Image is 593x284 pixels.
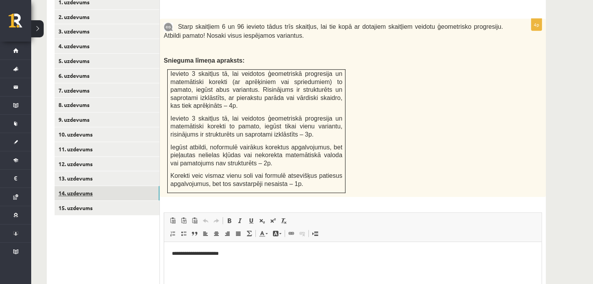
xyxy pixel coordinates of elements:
a: 6. uzdevums [55,68,159,83]
a: Ielīmēt (vadīšanas taustiņš+V) [167,216,178,226]
a: Ievietot/noņemt sarakstu ar aizzīmēm [178,228,189,238]
a: 8. uzdevums [55,98,159,112]
a: Izlīdzināt pa labi [222,228,233,238]
a: Augšraksts [267,216,278,226]
a: 2. uzdevums [55,10,159,24]
a: Treknraksts (vadīšanas taustiņš+B) [224,216,235,226]
a: 7. uzdevums [55,83,159,98]
a: Apakšraksts [257,216,267,226]
a: Ievietot kā vienkāršu tekstu (vadīšanas taustiņš+pārslēgšanas taustiņš+V) [178,216,189,226]
a: 13. uzdevums [55,171,159,186]
a: 5. uzdevums [55,54,159,68]
a: Rīgas 1. Tālmācības vidusskola [9,14,31,33]
span: Ievieto 3 skaitļus tā, lai veidotos ģeometriskā progresija un matemātiski korekti to pamato, iegū... [170,115,342,138]
a: Ievietot/noņemt numurētu sarakstu [167,228,178,238]
a: Bloka citāts [189,228,200,238]
a: Ievietot lapas pārtraukumu drukai [310,228,320,238]
a: Fona krāsa [270,228,284,238]
span: Iegūst atbildi, noformulē vairākus korektus apgalvojumus, bet pieļautas nelielas kļūdas vai nekor... [170,144,342,167]
a: 4. uzdevums [55,39,159,53]
a: Atsaistīt [297,228,308,238]
p: 4p [531,18,542,31]
a: Ievietot no Worda [189,216,200,226]
a: Centrēti [211,228,222,238]
a: Math [244,228,255,238]
img: Balts.png [168,6,170,9]
a: Slīpraksts (vadīšanas taustiņš+I) [235,216,246,226]
span: Starp skaitļiem 6 un 96 ievieto tādus trīs skaitļus, lai tie kopā ar dotajiem skaitļiem veidotu ģ... [164,23,503,39]
a: Izlīdzināt malas [233,228,244,238]
a: Atkārtot (vadīšanas taustiņš+Y) [211,216,222,226]
a: 12. uzdevums [55,157,159,171]
a: Noņemt stilus [278,216,289,226]
span: Ievieto 3 skaitļus tā, lai veidotos ģeometriskā progresija un matemātiski korekti (ar aprēķiniem ... [170,70,342,109]
img: 9k= [164,23,173,32]
a: Saite (vadīšanas taustiņš+K) [286,228,297,238]
a: Teksta krāsa [257,228,270,238]
a: 3. uzdevums [55,24,159,39]
span: Snieguma līmeņa apraksts: [164,57,244,64]
a: 15. uzdevums [55,201,159,215]
a: 11. uzdevums [55,142,159,156]
span: Korekti veic vismaz vienu soli vai formulē atsevišķus patiesus apgalvojumus, bet tos savstarpēji ... [170,172,342,187]
a: Atcelt (vadīšanas taustiņš+Z) [200,216,211,226]
a: 14. uzdevums [55,186,159,200]
a: 10. uzdevums [55,127,159,142]
a: Izlīdzināt pa kreisi [200,228,211,238]
a: Pasvītrojums (vadīšanas taustiņš+U) [246,216,257,226]
a: 9. uzdevums [55,112,159,127]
